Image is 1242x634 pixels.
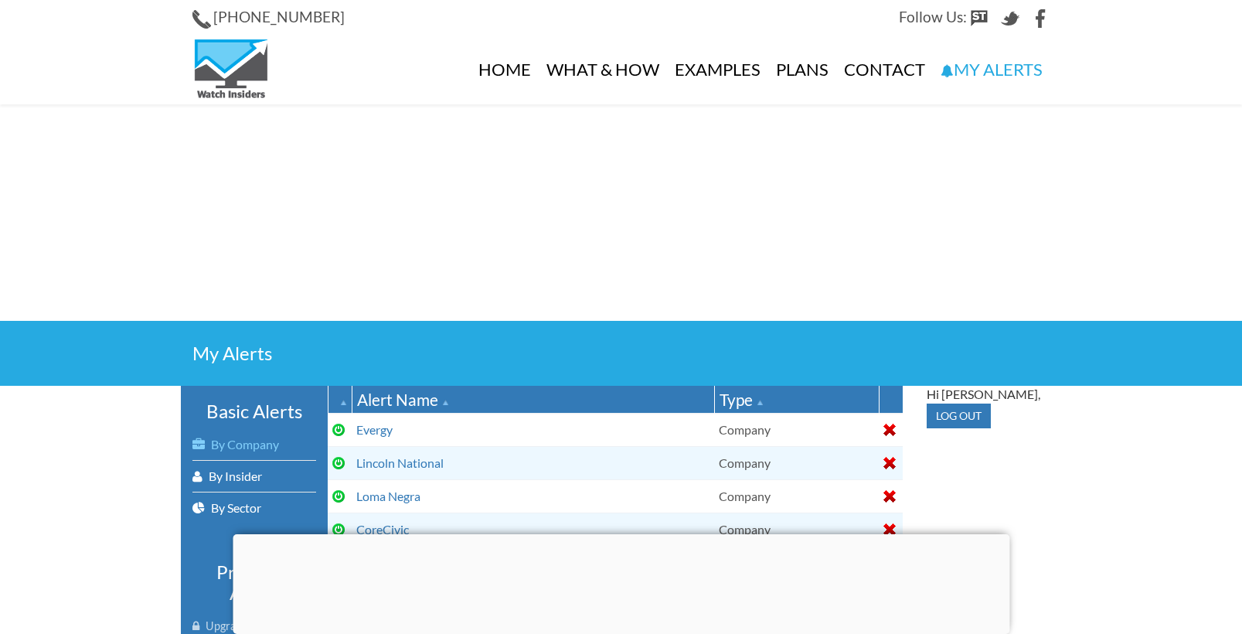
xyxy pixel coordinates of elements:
td: Company [714,446,879,479]
input: Log out [927,404,991,428]
a: Examples [667,35,768,104]
a: Home [471,35,539,104]
h3: Basic Alerts [192,401,316,421]
img: Phone [192,10,211,29]
span: [PHONE_NUMBER] [213,8,345,26]
a: Plans [768,35,836,104]
th: Alert Name: Ascending sort applied, activate to apply a descending sort [352,386,714,414]
div: Alert Name [357,388,709,411]
a: My Alerts [933,35,1050,104]
img: StockTwits [970,9,988,28]
td: Company [714,413,879,446]
img: Facebook [1032,9,1050,28]
div: Type [720,388,874,411]
a: Loma Negra [356,489,420,503]
th: : No sort applied, activate to apply an ascending sort [879,386,903,414]
span: Follow Us: [899,8,967,26]
a: What & How [539,35,667,104]
a: Lincoln National [356,455,444,470]
iframe: Advertisement [233,534,1009,630]
td: Company [714,479,879,513]
h2: My Alerts [192,344,1050,363]
th: : Ascending sort applied, activate to apply a descending sort [328,386,352,414]
img: Twitter [1001,9,1019,28]
div: Hi [PERSON_NAME], [927,386,1050,404]
a: Contact [836,35,933,104]
a: By Sector [192,493,316,523]
a: CoreCivic [356,522,409,537]
a: By Insider [192,461,316,492]
th: Type: Ascending sort applied, activate to apply a descending sort [714,386,879,414]
a: Evergy [356,422,393,437]
td: Company [714,513,879,546]
a: By Company [192,429,316,460]
iframe: Advertisement [158,104,1085,321]
h3: Premium Alerts [192,562,316,603]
